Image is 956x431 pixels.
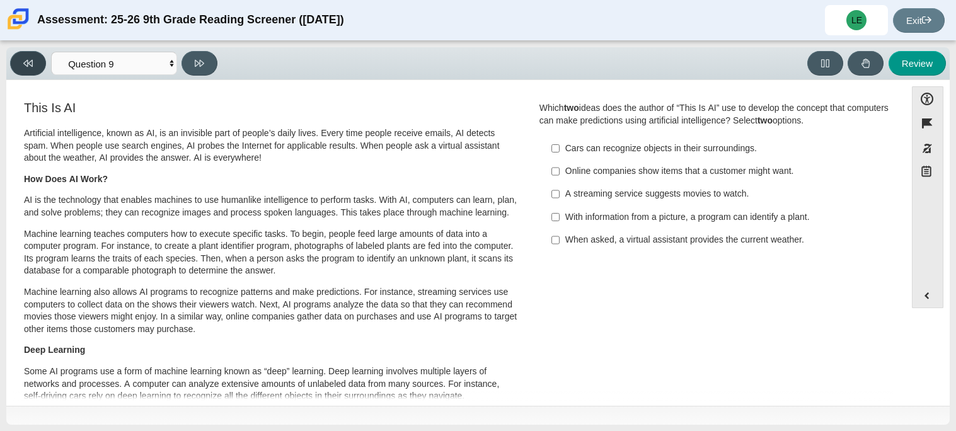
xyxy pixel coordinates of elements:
a: Carmen School of Science & Technology [5,23,32,34]
button: Open Accessibility Menu [912,86,943,111]
button: Notepad [912,161,943,187]
b: two [757,115,773,126]
img: Carmen School of Science & Technology [5,6,32,32]
button: Review [889,51,946,76]
button: Expand menu. Displays the button labels. [913,284,943,307]
button: Flag item [912,111,943,135]
div: Online companies show items that a customer might want. [565,165,884,178]
div: A streaming service suggests movies to watch. [565,188,884,200]
button: Toggle response masking [912,136,943,161]
p: Some AI programs use a form of machine learning known as “deep” learning. Deep learning involves ... [24,365,519,403]
button: Raise Your Hand [848,51,884,76]
div: Assessment: 25-26 9th Grade Reading Screener ([DATE]) [37,5,344,35]
div: When asked, a virtual assistant provides the current weather. [565,234,884,246]
p: Artificial intelligence, known as AI, is an invisible part of people’s daily lives. Every time pe... [24,127,519,164]
div: Assessment items [13,86,899,401]
div: Which ideas does the author of “This Is AI” use to develop the concept that computers can make pr... [539,102,890,127]
span: LE [851,16,862,25]
div: With information from a picture, a program can identify a plant. [565,211,884,224]
b: two [564,102,579,113]
p: Machine learning teaches computers how to execute specific tasks. To begin, people feed large amo... [24,228,519,277]
a: Exit [893,8,945,33]
p: AI is the technology that enables machines to use humanlike intelligence to perform tasks. With A... [24,194,519,219]
b: How Does AI Work? [24,173,108,185]
h3: This Is AI [24,101,519,115]
div: Cars can recognize objects in their surroundings. [565,142,884,155]
b: Deep Learning [24,344,85,355]
p: Machine learning also allows AI programs to recognize patterns and make predictions. For instance... [24,286,519,335]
